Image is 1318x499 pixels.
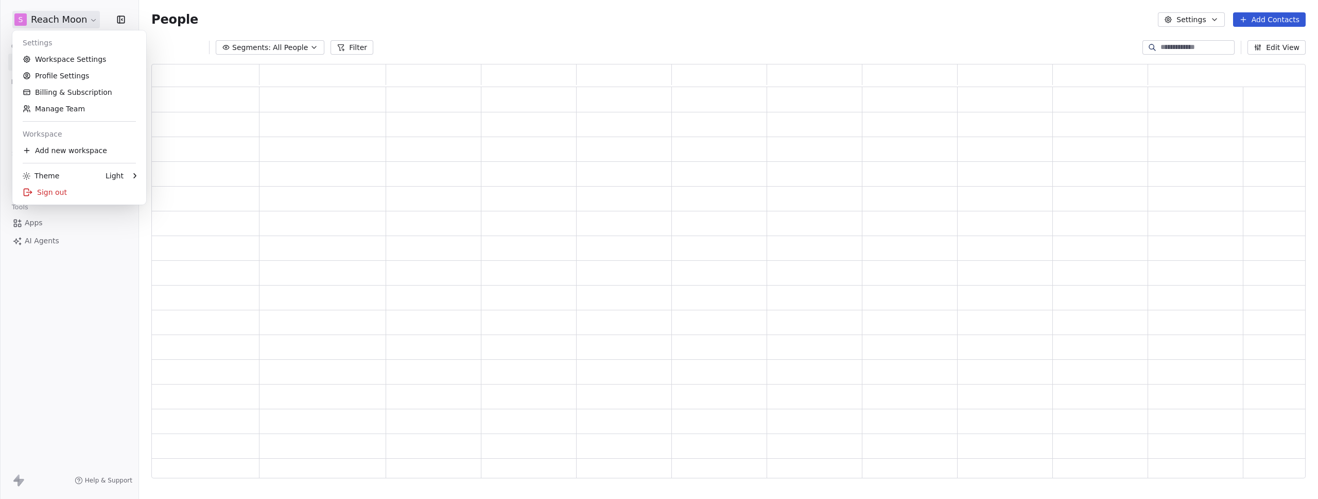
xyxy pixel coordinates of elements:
div: Theme [23,171,59,181]
a: Manage Team [16,101,142,117]
a: Profile Settings [16,68,142,84]
div: Workspace [16,126,142,142]
a: Workspace Settings [16,51,142,68]
div: Light [106,171,124,181]
div: Sign out [16,184,142,201]
div: Settings [16,35,142,51]
div: Add new workspace [16,142,142,159]
a: Billing & Subscription [16,84,142,101]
